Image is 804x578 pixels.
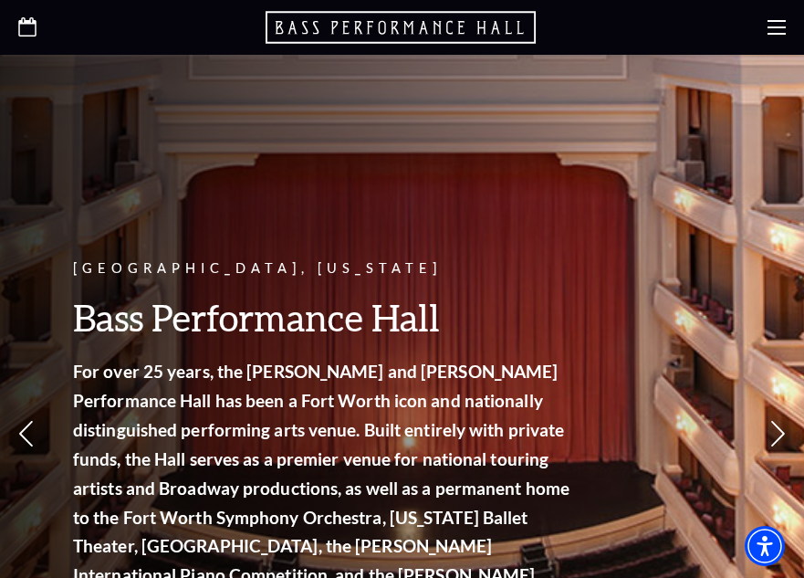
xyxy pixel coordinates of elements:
a: Open this option [18,17,37,38]
a: Open this option [266,9,539,46]
div: Accessibility Menu [745,526,785,566]
p: [GEOGRAPHIC_DATA], [US_STATE] [73,257,575,280]
h3: Bass Performance Hall [73,294,575,341]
